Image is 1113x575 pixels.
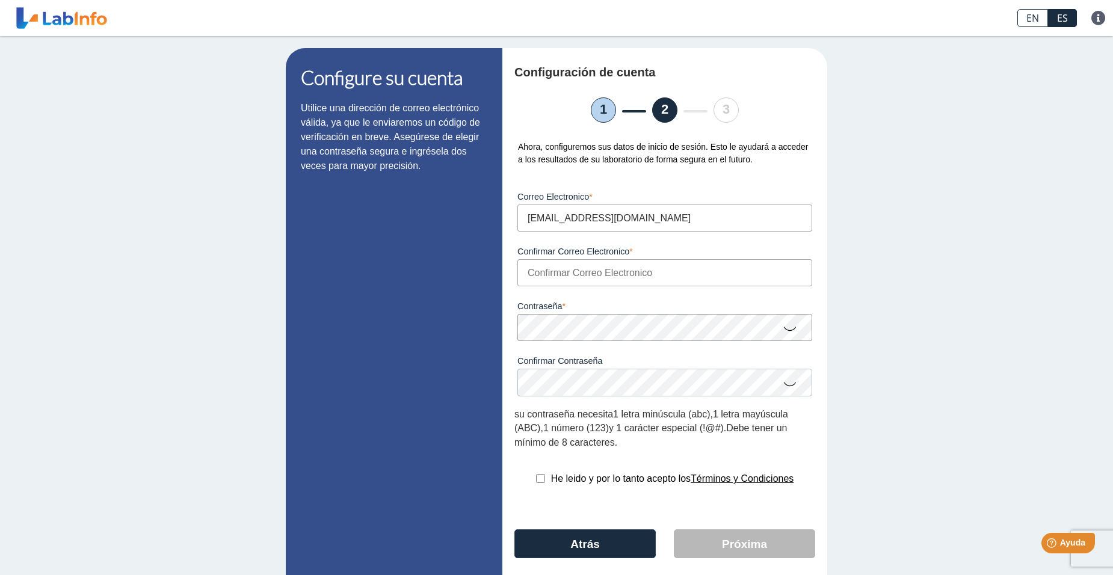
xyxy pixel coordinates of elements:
label: Contraseña [517,301,812,311]
label: Confirmar Contraseña [517,356,812,366]
div: Ahora, configuremos sus datos de inicio de sesión. Esto le ayudará a acceder a los resultados de ... [514,141,815,166]
button: Próxima [674,529,815,558]
span: 1 número (123) [543,423,609,433]
h1: Configure su cuenta [301,66,487,89]
p: Utilice una dirección de correo electrónico válida, ya que le enviaremos un código de verificació... [301,101,487,173]
input: Correo Electronico [517,204,812,232]
li: 3 [714,97,739,123]
a: ES [1048,9,1077,27]
span: y 1 carácter especial (!@#) [609,423,724,433]
a: Términos y Condiciones [691,473,794,484]
li: 2 [652,97,677,123]
span: He leido y por lo tanto acepto los [551,473,691,484]
span: 1 letra minúscula (abc) [613,409,710,419]
span: su contraseña necesita [514,409,613,419]
button: Atrás [514,529,656,558]
li: 1 [591,97,616,123]
label: Confirmar Correo Electronico [517,247,812,256]
input: Confirmar Correo Electronico [517,259,812,286]
label: Correo Electronico [517,192,812,201]
h4: Configuración de cuenta [514,65,747,79]
iframe: Help widget launcher [1006,528,1100,562]
div: , , . . [514,407,815,450]
a: EN [1017,9,1048,27]
span: 1 letra mayúscula (ABC) [514,409,788,434]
